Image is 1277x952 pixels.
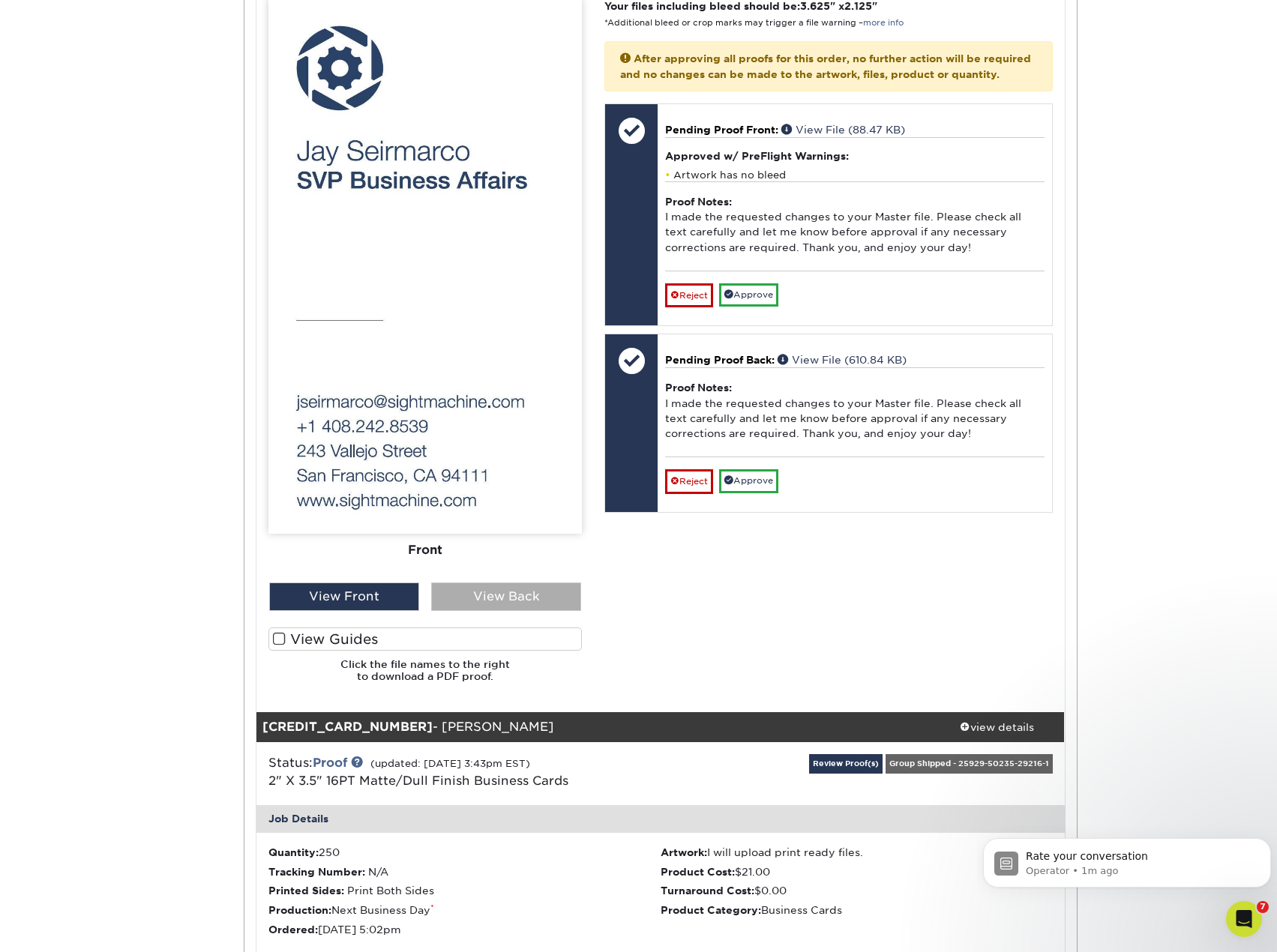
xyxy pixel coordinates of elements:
[930,712,1065,742] a: view details
[268,845,661,860] li: 250
[263,6,290,33] div: Close
[24,283,234,327] div: ok great! :) We're here until 5p EST if you have additional questions. Have a wonderful day.
[43,8,67,32] img: Profile image for Operator
[431,582,581,611] div: View Back
[10,6,38,34] button: go back
[809,754,883,773] a: Review Proof(s)
[12,347,246,394] div: Help [PERSON_NAME] understand how they’re doing:
[665,169,1044,181] li: Artwork has no bleed
[268,922,661,937] li: [DATE] 5:02pm
[719,283,778,307] a: Approve
[661,864,1053,879] li: $21.00
[347,885,434,897] span: Print Both Sides
[28,412,206,430] div: Rate your conversation
[268,904,331,916] strong: Production:
[269,582,419,611] div: View Front
[73,7,126,19] h1: Operator
[661,846,707,858] strong: Artwork:
[886,754,1053,773] div: Group Shipped - 25929-50235-29216-1
[73,19,187,34] p: The team can also help
[665,150,1044,162] h4: Approved w/ PreFlight Warnings:
[268,885,344,897] strong: Printed Sides:
[177,441,198,462] span: Amazing
[12,21,246,83] div: I see that those typesetting changes are currently in the order for your proof review.
[665,124,778,136] span: Pending Proof Front:
[12,347,288,396] div: Operator says…
[661,883,1053,898] li: $0.00
[12,95,288,140] div: Jeffrey says…
[268,866,365,878] strong: Tracking Number:
[604,18,904,28] small: *Additional bleed or crop marks may trigger a file warning –
[262,720,433,734] strong: [CREDIT_CARD_NUMBER]
[1226,901,1262,937] iframe: Intercom live chat
[268,903,661,918] li: Next Business Day
[23,491,35,503] button: Upload attachment
[665,367,1044,457] div: I made the requested changes to your Master file. Please check all text carefully and let me know...
[370,758,530,769] small: (updated: [DATE] 3:43pm EST)
[47,491,59,503] button: Emoji picker
[719,469,778,492] a: Approve
[12,21,288,95] div: Jenny says…
[71,491,83,503] button: Gif picker
[12,274,246,336] div: ok great! :) We're here until 5p EST if you have additional questions. Have a wonderful day.
[778,354,907,366] a: View File (610.84 KB)
[661,903,1053,918] li: Business Cards
[12,229,288,274] div: Jeffrey says…
[12,140,246,217] div: You're welcome. Once you review/ approve, those will be sent to production. Would there be any ot...
[661,885,754,897] strong: Turnaround Cost:
[256,712,930,742] div: - [PERSON_NAME]
[268,627,582,651] label: View Guides
[205,104,276,119] div: OK thank you
[268,774,568,788] a: 2" X 3.5" 16PT Matte/Dull Finish Business Cards
[257,754,795,790] div: Status:
[268,534,582,567] div: Front
[665,354,775,366] span: Pending Proof Back:
[12,140,288,229] div: Jenny says…
[24,149,234,208] div: You're welcome. Once you review/ approve, those will be sent to production. Would there be any ot...
[661,845,1053,860] li: I will upload print ready files.
[36,441,57,462] span: Terrible
[863,18,904,28] a: more info
[71,441,92,462] span: Bad
[368,866,388,878] span: N/A
[24,356,234,385] div: Help [PERSON_NAME] understand how they’re doing:
[661,904,761,916] strong: Product Category:
[665,283,713,307] a: Reject
[930,720,1065,735] div: view details
[214,229,288,262] div: I am on it
[665,196,732,208] strong: Proof Notes:
[235,6,263,34] button: Home
[12,397,288,503] div: Operator says…
[13,460,287,485] textarea: Message…
[620,52,1031,79] strong: After approving all proofs for this order, no further action will be required and no changes can ...
[24,30,234,74] div: I see that those typesetting changes are currently in the order for your proof review.
[142,441,163,462] span: Great
[268,924,318,936] strong: Ordered:
[1257,901,1269,913] span: 7
[106,441,127,462] span: OK
[665,382,732,394] strong: Proof Notes:
[256,485,281,509] button: Send a message…
[95,491,107,503] button: Start recording
[977,807,1277,912] iframe: Intercom notifications message
[226,238,276,253] div: I am on it
[12,274,288,348] div: Jenny says…
[781,124,905,136] a: View File (88.47 KB)
[665,469,713,493] a: Reject
[268,658,582,695] h6: Click the file names to the right to download a PDF proof.
[665,181,1044,271] div: I made the requested changes to your Master file. Please check all text carefully and let me know...
[268,846,319,858] strong: Quantity:
[193,95,288,128] div: OK thank you
[313,756,347,770] a: Proof
[256,805,1065,832] div: Job Details
[661,866,735,878] strong: Product Cost:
